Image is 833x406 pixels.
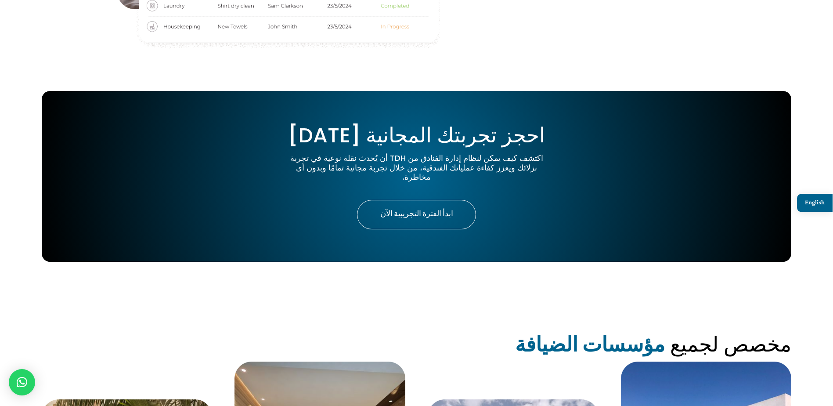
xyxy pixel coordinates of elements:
[797,194,833,212] a: English
[42,123,791,152] h2: احجز تجربتك المجانية [DATE]
[285,153,548,182] div: اكتشف كيف يمكن لنظام إدارة الفنادق من TDH أن يُحدث نقلة نوعية في تجربة نزلائك ويعزز كفاءة عملياتك...
[670,330,791,359] span: مخصص لجميع
[357,200,476,229] a: ابدأ الفترة التجريبية الآن
[515,330,665,359] strong: مؤسسات الضيافة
